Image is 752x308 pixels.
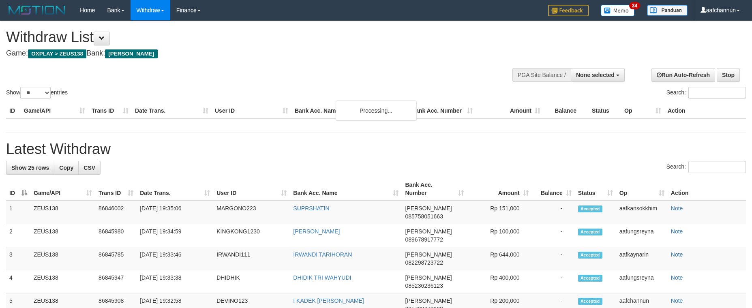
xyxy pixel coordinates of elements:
[293,274,351,281] a: DHIDIK TRI WAHYUDI
[30,247,95,270] td: ZEUS138
[601,5,635,16] img: Button%20Memo.svg
[616,247,668,270] td: aafkaynarin
[405,274,452,281] span: [PERSON_NAME]
[578,252,602,259] span: Accepted
[20,87,51,99] select: Showentries
[59,165,73,171] span: Copy
[95,224,137,247] td: 86845980
[575,178,616,201] th: Status: activate to sort column ascending
[30,201,95,224] td: ZEUS138
[512,68,571,82] div: PGA Site Balance /
[467,270,532,293] td: Rp 400,000
[6,4,68,16] img: MOTION_logo.png
[616,178,668,201] th: Op: activate to sort column ascending
[671,274,683,281] a: Note
[293,297,364,304] a: I KADEK [PERSON_NAME]
[137,178,213,201] th: Date Trans.: activate to sort column ascending
[291,103,408,118] th: Bank Acc. Name
[6,178,30,201] th: ID: activate to sort column descending
[290,178,402,201] th: Bank Acc. Name: activate to sort column ascending
[95,270,137,293] td: 86845947
[88,103,132,118] th: Trans ID
[105,49,157,58] span: [PERSON_NAME]
[78,161,101,175] a: CSV
[6,49,493,58] h4: Game: Bank:
[578,205,602,212] span: Accepted
[668,178,746,201] th: Action
[6,161,54,175] a: Show 25 rows
[213,247,290,270] td: IRWANDI111
[6,224,30,247] td: 2
[688,87,746,99] input: Search:
[405,297,452,304] span: [PERSON_NAME]
[532,247,575,270] td: -
[616,224,668,247] td: aafungsreyna
[688,161,746,173] input: Search:
[717,68,740,82] a: Stop
[212,103,291,118] th: User ID
[95,178,137,201] th: Trans ID: activate to sort column ascending
[671,205,683,212] a: Note
[576,72,615,78] span: None selected
[213,178,290,201] th: User ID: activate to sort column ascending
[467,224,532,247] td: Rp 100,000
[666,161,746,173] label: Search:
[293,228,340,235] a: [PERSON_NAME]
[293,251,352,258] a: IRWANDI TARIHORAN
[405,236,443,243] span: Copy 089678917772 to clipboard
[671,228,683,235] a: Note
[476,103,544,118] th: Amount
[95,247,137,270] td: 86845785
[578,229,602,235] span: Accepted
[213,224,290,247] td: KINGKONG1230
[137,247,213,270] td: [DATE] 19:33:46
[467,178,532,201] th: Amount: activate to sort column ascending
[544,103,589,118] th: Balance
[54,161,79,175] a: Copy
[629,2,640,9] span: 34
[589,103,621,118] th: Status
[30,270,95,293] td: ZEUS138
[671,251,683,258] a: Note
[405,228,452,235] span: [PERSON_NAME]
[6,201,30,224] td: 1
[405,213,443,220] span: Copy 085758051663 to clipboard
[647,5,688,16] img: panduan.png
[578,275,602,282] span: Accepted
[616,201,668,224] td: aafkansokkhim
[132,103,212,118] th: Date Trans.
[467,247,532,270] td: Rp 644,000
[293,205,329,212] a: SUPRSHATIN
[213,270,290,293] td: DHIDHIK
[84,165,95,171] span: CSV
[548,5,589,16] img: Feedback.jpg
[405,251,452,258] span: [PERSON_NAME]
[6,29,493,45] h1: Withdraw List
[6,141,746,157] h1: Latest Withdraw
[6,103,21,118] th: ID
[95,201,137,224] td: 86846002
[532,178,575,201] th: Balance: activate to sort column ascending
[651,68,715,82] a: Run Auto-Refresh
[405,282,443,289] span: Copy 085236236123 to clipboard
[408,103,476,118] th: Bank Acc. Number
[402,178,467,201] th: Bank Acc. Number: activate to sort column ascending
[6,87,68,99] label: Show entries
[664,103,746,118] th: Action
[137,201,213,224] td: [DATE] 19:35:06
[137,270,213,293] td: [DATE] 19:33:38
[532,270,575,293] td: -
[616,270,668,293] td: aafungsreyna
[137,224,213,247] td: [DATE] 19:34:59
[405,205,452,212] span: [PERSON_NAME]
[11,165,49,171] span: Show 25 rows
[6,270,30,293] td: 4
[30,178,95,201] th: Game/API: activate to sort column ascending
[6,247,30,270] td: 3
[532,201,575,224] td: -
[671,297,683,304] a: Note
[213,201,290,224] td: MARGONO223
[467,201,532,224] td: Rp 151,000
[571,68,625,82] button: None selected
[30,224,95,247] td: ZEUS138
